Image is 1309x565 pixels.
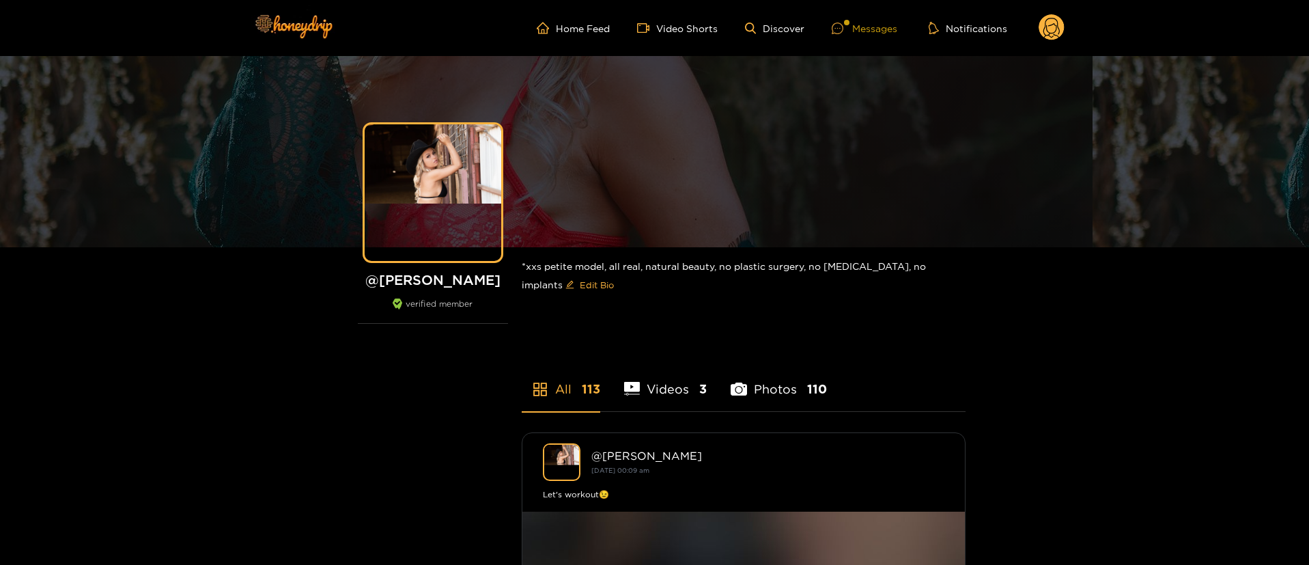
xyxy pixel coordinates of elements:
div: Messages [832,20,897,36]
div: @ [PERSON_NAME] [591,450,944,462]
a: Home Feed [537,22,610,34]
span: edit [565,280,574,290]
span: 110 [807,381,827,398]
small: [DATE] 00:09 am [591,467,649,474]
div: Let's workout😉 [543,488,944,501]
img: heathermarie [543,443,580,481]
h1: @ [PERSON_NAME] [358,271,508,288]
li: Photos [731,350,827,411]
li: All [522,350,600,411]
button: Notifications [925,21,1011,35]
span: video-camera [637,22,656,34]
span: Edit Bio [580,278,614,292]
div: verified member [358,299,508,324]
span: 113 [582,381,600,398]
span: 3 [699,381,707,398]
span: appstore [532,381,548,398]
a: Discover [745,23,804,34]
span: home [537,22,556,34]
button: editEdit Bio [563,274,617,296]
div: *xxs petite model, all real, natural beauty, no plastic surgery, no [MEDICAL_DATA], no implants [522,247,966,307]
a: Video Shorts [637,22,718,34]
li: Videos [624,350,707,411]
